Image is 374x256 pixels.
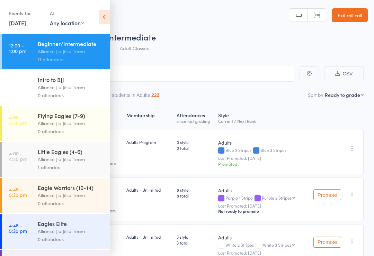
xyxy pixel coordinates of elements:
span: 0 style [177,139,213,145]
div: Adults [218,187,304,194]
div: Alliance Jiu Jitsu Team [38,227,104,235]
div: Alliance Jiu Jitsu Team [38,155,104,163]
div: since last grading [177,119,213,123]
input: Search by name [10,66,294,82]
button: Promote [313,189,341,200]
time: 4:00 - 4:45 pm [9,115,27,126]
div: Flying Eagles (7-9) [38,112,104,119]
div: Atten­dances [174,108,215,127]
div: At [50,8,84,19]
label: Sort by [308,91,323,98]
div: Any location [50,19,84,27]
small: Last Promoted: [DATE] [218,250,304,255]
button: CSV [324,66,364,81]
a: 12:00 -1:00 pmBeginner/IntermediateAlliance Jiu Jitsu Team11 attendees [2,34,110,69]
div: 11 attendees [38,55,104,63]
div: Alliance Jiu Jitsu Team [38,191,104,199]
div: 0 attendees [38,91,104,99]
a: 12:00 -12:45 pmIntro to BJJAlliance Jiu Jitsu Team0 attendees [2,70,110,105]
div: Little Eagles (4-6) [38,148,104,155]
div: Adults [218,139,304,146]
div: Alliance Jiu Jitsu Team [38,83,104,91]
div: Intro to BJJ [38,76,104,83]
div: Not ready to promote [218,208,304,214]
a: 4:45 -5:30 pmEagle Warriors (10-14)Alliance Jiu Jitsu Team0 attendees [2,178,110,213]
span: Adult Classes [120,45,149,52]
span: 0 total [177,145,213,151]
div: Adults Program [126,139,171,145]
a: 4:00 -4:45 pmLittle Eagles (4-6)Alliance Jiu Jitsu Team1 attendee [2,142,110,177]
div: Blue 2 Stripes [218,148,304,154]
span: 3 style [177,234,213,240]
div: Promoted [218,161,304,167]
div: Alliance Jiu Jitsu Team [38,119,104,127]
div: Events for [9,8,43,19]
div: White 3 Stripes [263,243,291,247]
div: Adults [218,234,304,241]
time: 12:00 - 1:00 pm [9,43,26,54]
small: Last Promoted: [DATE] [218,156,304,161]
time: 4:45 - 5:30 pm [9,186,27,198]
div: Beginner/Intermediate [38,40,104,47]
button: Other students in Adults222 [98,89,159,105]
time: 12:00 - 12:45 pm [9,79,29,90]
div: Eagle Warriors (10-14) [38,184,104,191]
div: Alliance Jiu Jitsu Team [38,47,104,55]
a: 4:45 -5:30 pmEagles EliteAlliance Jiu Jitsu Team0 attendees [2,214,110,249]
div: 222 [151,92,159,98]
time: 4:00 - 4:45 pm [9,150,27,162]
div: Adults - Unlimited [126,187,171,193]
div: Current / Next Rank [218,119,304,123]
div: White 2 Stripes [218,243,304,248]
a: [DATE] [9,19,26,27]
span: 8 total [177,193,213,199]
time: 4:45 - 5:30 pm [9,222,27,234]
div: Purple 2 Stripes [262,195,292,200]
div: 0 attendees [38,235,104,243]
div: Membership [124,108,174,127]
span: 8 style [177,187,213,193]
span: Blue 3 Stripes [260,147,286,153]
div: Adults - Unlimited [126,234,171,240]
span: 3 total [177,240,213,246]
div: Purple 1 Stripe [218,195,304,201]
div: Style [215,108,307,127]
span: Beginner/Intermediate [69,31,156,43]
div: 0 attendees [38,127,104,135]
div: Eagles Elite [38,220,104,227]
a: Exit roll call [332,8,368,22]
div: 1 attendee [38,163,104,171]
button: Promote [313,237,341,248]
div: 0 attendees [38,199,104,207]
a: 4:00 -4:45 pmFlying Eagles (7-9)Alliance Jiu Jitsu Team0 attendees [2,106,110,141]
small: Last Promoted: [DATE] [218,203,304,208]
div: Ready to grade [325,91,360,98]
